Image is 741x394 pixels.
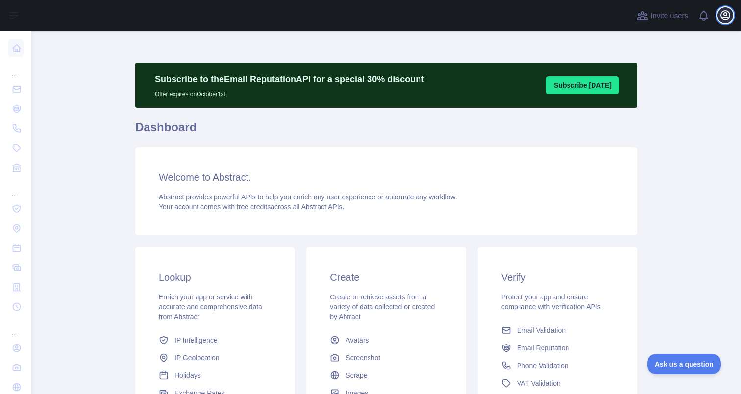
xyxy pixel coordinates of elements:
[174,353,220,363] span: IP Geolocation
[326,331,446,349] a: Avatars
[497,321,617,339] a: Email Validation
[326,367,446,384] a: Scrape
[647,354,721,374] iframe: Toggle Customer Support
[517,378,561,388] span: VAT Validation
[497,357,617,374] a: Phone Validation
[650,10,688,22] span: Invite users
[635,8,690,24] button: Invite users
[517,343,569,353] span: Email Reputation
[346,370,367,380] span: Scrape
[237,203,271,211] span: free credits
[155,367,275,384] a: Holidays
[8,59,24,78] div: ...
[135,120,637,143] h1: Dashboard
[174,370,201,380] span: Holidays
[159,293,262,320] span: Enrich your app or service with accurate and comprehensive data from Abstract
[501,293,601,311] span: Protect your app and ensure compliance with verification APIs
[8,178,24,198] div: ...
[159,193,457,201] span: Abstract provides powerful APIs to help you enrich any user experience or automate any workflow.
[174,335,218,345] span: IP Intelligence
[517,361,568,370] span: Phone Validation
[546,76,619,94] button: Subscribe [DATE]
[497,339,617,357] a: Email Reputation
[346,335,369,345] span: Avatars
[155,73,424,86] p: Subscribe to the Email Reputation API for a special 30 % discount
[155,331,275,349] a: IP Intelligence
[159,203,344,211] span: Your account comes with across all Abstract APIs.
[346,353,380,363] span: Screenshot
[159,271,271,284] h3: Lookup
[330,293,435,320] span: Create or retrieve assets from a variety of data collected or created by Abtract
[326,349,446,367] a: Screenshot
[497,374,617,392] a: VAT Validation
[517,325,566,335] span: Email Validation
[501,271,614,284] h3: Verify
[155,349,275,367] a: IP Geolocation
[330,271,442,284] h3: Create
[159,171,614,184] h3: Welcome to Abstract.
[8,318,24,337] div: ...
[155,86,424,98] p: Offer expires on October 1st.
